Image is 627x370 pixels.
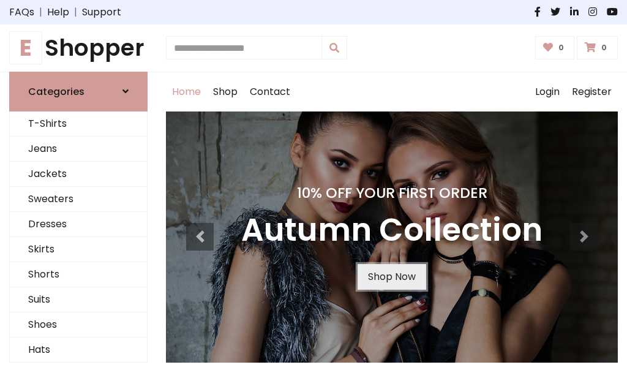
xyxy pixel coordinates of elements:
[577,36,618,59] a: 0
[9,34,148,62] a: EShopper
[9,72,148,111] a: Categories
[34,5,47,20] span: |
[244,72,296,111] a: Contact
[10,187,147,212] a: Sweaters
[9,34,148,62] h1: Shopper
[47,5,69,20] a: Help
[10,111,147,137] a: T-Shirts
[241,211,543,249] h3: Autumn Collection
[10,338,147,363] a: Hats
[207,72,244,111] a: Shop
[10,137,147,162] a: Jeans
[9,5,34,20] a: FAQs
[10,212,147,237] a: Dresses
[10,287,147,312] a: Suits
[535,36,575,59] a: 0
[82,5,121,20] a: Support
[566,72,618,111] a: Register
[598,42,610,53] span: 0
[69,5,82,20] span: |
[529,72,566,111] a: Login
[358,264,426,290] a: Shop Now
[555,42,567,53] span: 0
[10,162,147,187] a: Jackets
[10,262,147,287] a: Shorts
[10,237,147,262] a: Skirts
[9,31,42,64] span: E
[166,72,207,111] a: Home
[241,184,543,202] h4: 10% Off Your First Order
[28,86,84,97] h6: Categories
[10,312,147,338] a: Shoes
